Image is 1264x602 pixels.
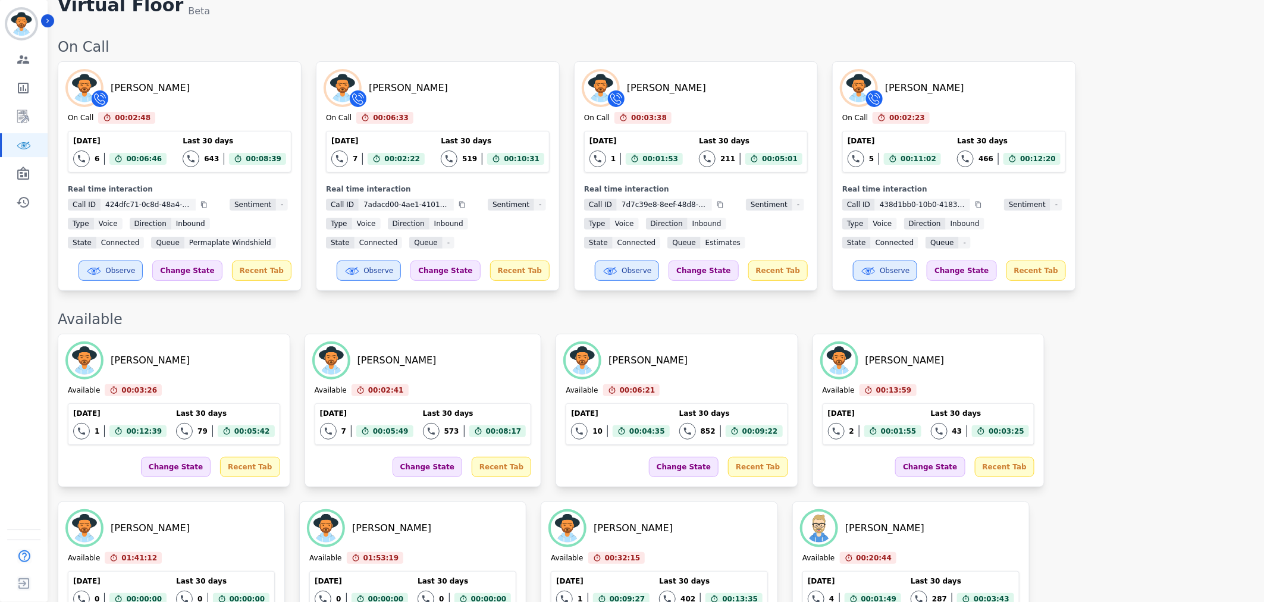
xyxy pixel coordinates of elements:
[58,310,1252,329] div: Available
[326,237,355,249] span: State
[73,576,167,586] div: [DATE]
[1006,261,1066,281] div: Recent Tab
[171,218,210,230] span: inbound
[627,81,706,95] div: [PERSON_NAME]
[94,218,123,230] span: voice
[551,512,584,545] img: Avatar
[880,266,909,275] span: Observe
[176,409,274,418] div: Last 30 days
[584,113,610,124] div: On Call
[68,344,101,377] img: Avatar
[152,261,222,281] div: Change State
[556,576,650,586] div: [DATE]
[592,427,603,436] div: 10
[68,512,101,545] img: Avatar
[609,353,688,368] div: [PERSON_NAME]
[728,457,788,477] div: Recent Tab
[359,199,454,211] span: 7adacd00-4ae1-4101-a7d8-38b32cb67930
[388,218,429,230] span: Direction
[622,266,651,275] span: Observe
[901,153,936,165] span: 00:11:02
[337,261,401,281] button: Observe
[357,353,437,368] div: [PERSON_NAME]
[808,576,901,586] div: [DATE]
[802,512,836,545] img: Avatar
[188,4,210,18] div: Beta
[176,576,269,586] div: Last 30 days
[504,153,540,165] span: 00:10:31
[566,344,599,377] img: Avatar
[68,184,291,194] div: Real time interaction
[688,218,726,230] span: inbound
[584,218,610,230] span: Type
[720,154,735,164] div: 211
[746,199,792,211] span: Sentiment
[881,425,917,437] span: 00:01:55
[1020,153,1056,165] span: 00:12:20
[620,384,655,396] span: 00:06:21
[429,218,468,230] span: inbound
[617,199,712,211] span: 7d7c39e8-8eef-48d8-8fd8-ebb6e1d9b771
[58,37,1252,57] div: On Call
[220,457,280,477] div: Recent Tab
[595,261,659,281] button: Observe
[823,385,855,396] div: Available
[441,136,544,146] div: Last 30 days
[368,384,404,396] span: 00:02:41
[594,521,673,535] div: [PERSON_NAME]
[748,261,808,281] div: Recent Tab
[115,112,150,124] span: 00:02:48
[393,457,462,477] div: Change State
[701,237,745,249] span: Estimates
[926,237,958,249] span: Queue
[842,237,871,249] span: State
[848,136,941,146] div: [DATE]
[151,237,184,249] span: Queue
[68,237,96,249] span: State
[423,409,526,418] div: Last 30 days
[534,199,546,211] span: -
[931,409,1029,418] div: Last 30 days
[842,71,876,105] img: Avatar
[309,512,343,545] img: Avatar
[315,344,348,377] img: Avatar
[490,261,550,281] div: Recent Tab
[79,261,143,281] button: Observe
[309,553,341,564] div: Available
[1050,199,1062,211] span: -
[68,113,93,124] div: On Call
[629,425,665,437] span: 00:04:35
[326,71,359,105] img: Avatar
[989,425,1024,437] span: 00:03:25
[551,553,583,564] div: Available
[326,199,359,211] span: Call ID
[865,353,945,368] div: [PERSON_NAME]
[121,384,157,396] span: 00:03:26
[353,154,357,164] div: 7
[845,521,924,535] div: [PERSON_NAME]
[126,153,162,165] span: 00:06:46
[73,409,167,418] div: [DATE]
[444,427,459,436] div: 573
[701,427,716,436] div: 852
[642,153,678,165] span: 00:01:53
[101,199,196,211] span: 424dfc71-0c8d-48a4-ac82-d14fd0a807e2
[646,218,688,230] span: Direction
[911,576,1014,586] div: Last 30 days
[315,385,347,396] div: Available
[68,385,100,396] div: Available
[232,261,291,281] div: Recent Tab
[869,154,874,164] div: 5
[320,409,413,418] div: [DATE]
[234,425,270,437] span: 00:05:42
[183,136,286,146] div: Last 30 days
[959,237,971,249] span: -
[68,71,101,105] img: Avatar
[7,10,36,38] img: Bordered avatar
[875,199,970,211] span: 438d1bb0-10b0-4183-a9f3-ad0448f56f70
[276,199,288,211] span: -
[828,409,921,418] div: [DATE]
[184,237,276,249] span: Permaplate Windshield
[355,237,403,249] span: connected
[462,154,477,164] div: 519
